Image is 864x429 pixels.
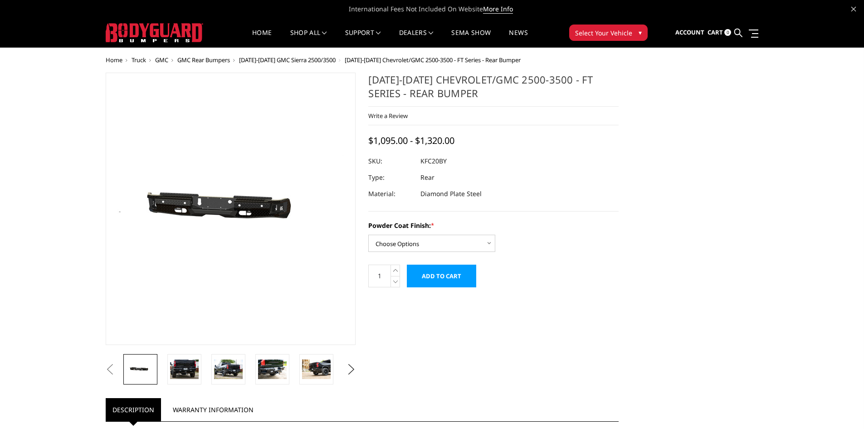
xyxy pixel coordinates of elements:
[106,73,356,345] a: 2020-2025 Chevrolet/GMC 2500-3500 - FT Series - Rear Bumper
[724,29,731,36] span: 0
[675,28,704,36] span: Account
[569,25,648,41] button: Select Your Vehicle
[575,28,632,38] span: Select Your Vehicle
[252,30,272,47] a: Home
[214,360,243,379] img: 2020-2025 Chevrolet/GMC 2500-3500 - FT Series - Rear Bumper
[132,56,146,64] a: Truck
[170,360,199,379] img: 2020-2025 Chevrolet/GMC 2500-3500 - FT Series - Rear Bumper
[106,56,122,64] a: Home
[155,56,168,64] a: GMC
[509,30,527,47] a: News
[368,112,408,120] a: Write a Review
[483,5,513,14] a: More Info
[302,360,331,379] img: 2020-2025 Chevrolet/GMC 2500-3500 - FT Series - Rear Bumper
[407,265,476,287] input: Add to Cart
[177,56,230,64] a: GMC Rear Bumpers
[819,385,864,429] iframe: Chat Widget
[106,398,161,421] a: Description
[106,23,203,42] img: BODYGUARD BUMPERS
[258,360,287,379] img: 2020-2025 Chevrolet/GMC 2500-3500 - FT Series - Rear Bumper
[239,56,336,64] a: [DATE]-[DATE] GMC Sierra 2500/3500
[368,221,619,230] label: Powder Coat Finish:
[166,398,260,421] a: Warranty Information
[451,30,491,47] a: SEMA Show
[368,134,454,147] span: $1,095.00 - $1,320.00
[675,20,704,45] a: Account
[345,56,521,64] span: [DATE]-[DATE] Chevrolet/GMC 2500-3500 - FT Series - Rear Bumper
[420,186,482,202] dd: Diamond Plate Steel
[290,30,327,47] a: shop all
[708,28,723,36] span: Cart
[368,73,619,107] h1: [DATE]-[DATE] Chevrolet/GMC 2500-3500 - FT Series - Rear Bumper
[639,28,642,37] span: ▾
[368,169,414,186] dt: Type:
[368,153,414,169] dt: SKU:
[399,30,434,47] a: Dealers
[368,186,414,202] dt: Material:
[420,153,447,169] dd: KFC20BY
[708,20,731,45] a: Cart 0
[345,30,381,47] a: Support
[103,363,117,376] button: Previous
[344,363,358,376] button: Next
[420,169,434,186] dd: Rear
